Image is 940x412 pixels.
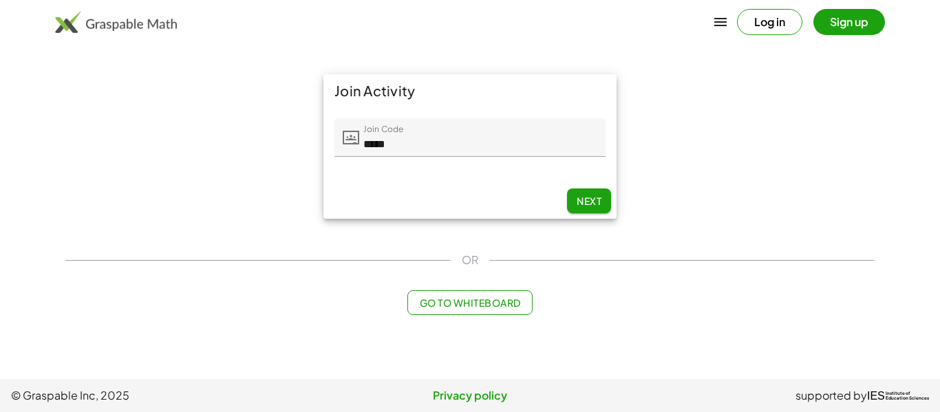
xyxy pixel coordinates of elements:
div: Join Activity [323,74,617,107]
button: Go to Whiteboard [407,290,532,315]
a: IESInstitute ofEducation Sciences [867,387,929,404]
button: Log in [737,9,802,35]
a: Privacy policy [317,387,623,404]
span: IES [867,389,885,402]
button: Sign up [813,9,885,35]
span: supported by [795,387,867,404]
span: OR [462,252,478,268]
span: Institute of Education Sciences [886,391,929,401]
button: Next [567,188,611,213]
span: Go to Whiteboard [419,296,520,309]
span: Next [577,195,601,207]
span: © Graspable Inc, 2025 [11,387,317,404]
